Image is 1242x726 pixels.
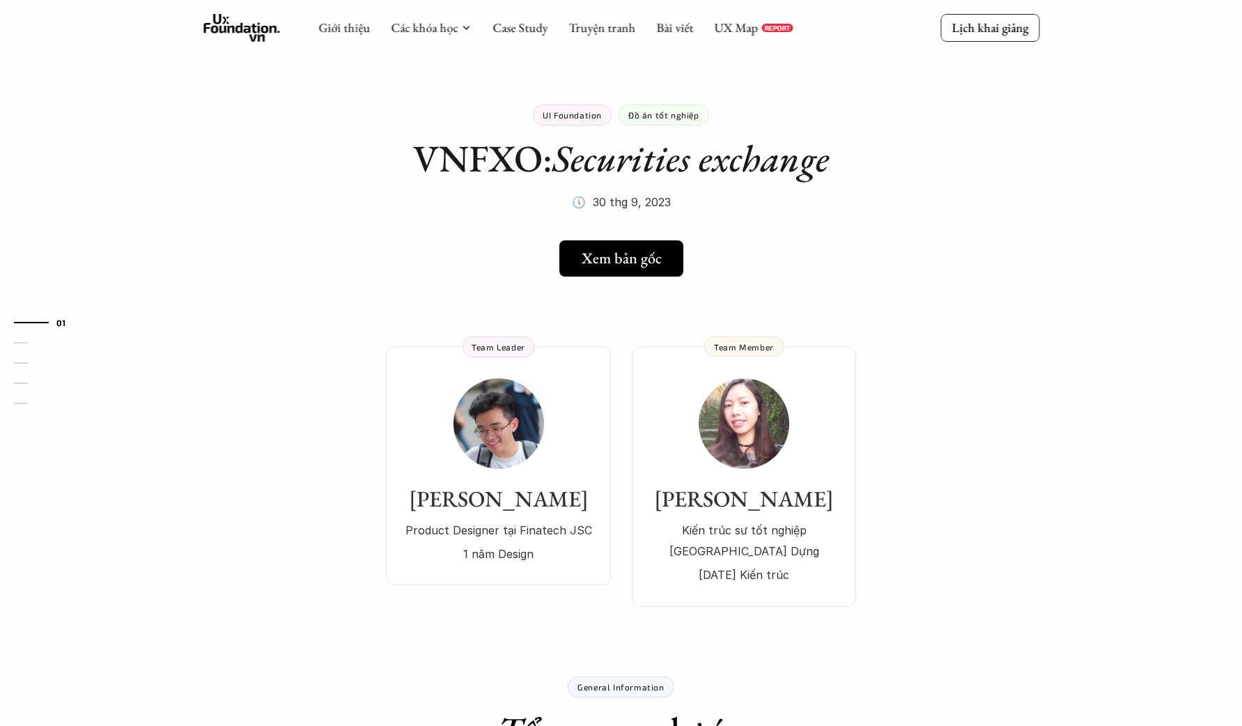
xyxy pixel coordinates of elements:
[400,543,597,564] p: 1 năm Design
[646,520,842,562] p: Kiến trúc sư tốt nghiệp [GEOGRAPHIC_DATA] Dựng
[582,249,662,268] h5: Xem bản gốc
[492,20,548,36] a: Case Study
[761,24,793,32] a: REPORT
[400,520,597,541] p: Product Designer tại Finatech JSC
[940,14,1039,41] a: Lịch khai giảng
[577,682,664,692] p: General Information
[632,346,856,607] a: [PERSON_NAME]Kiến trúc sư tốt nghiệp [GEOGRAPHIC_DATA] Dựng[DATE] Kiến trúcTeam Member
[572,192,671,213] p: 🕔 30 thg 9, 2023
[400,486,597,512] h3: [PERSON_NAME]
[764,24,790,32] p: REPORT
[559,240,683,277] a: Xem bản gốc
[14,314,80,331] a: 01
[472,342,525,352] p: Team Leader
[656,20,693,36] a: Bài viết
[391,20,458,36] a: Các khóa học
[646,486,842,512] h3: [PERSON_NAME]
[543,110,602,120] p: UI Foundation
[386,346,611,585] a: [PERSON_NAME]Product Designer tại Finatech JSC1 năm DesignTeam Leader
[952,20,1028,36] p: Lịch khai giảng
[318,20,370,36] a: Giới thiệu
[628,110,699,120] p: Đồ án tốt nghiệp
[646,564,842,585] p: [DATE] Kiến trúc
[56,318,66,327] strong: 01
[552,134,829,183] em: Securities exchange
[714,342,774,352] p: Team Member
[413,136,829,181] h1: VNFXO:
[568,20,635,36] a: Truyện tranh
[714,20,758,36] a: UX Map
